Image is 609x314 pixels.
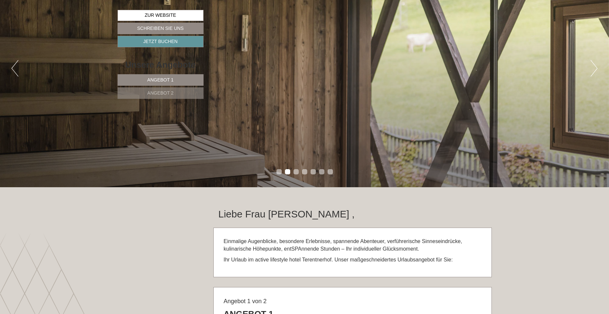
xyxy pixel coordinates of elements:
p: Einmalige Augenblicke, besondere Erlebnisse, spannende Abenteuer, verführerische Sinneseindrücke,... [224,238,482,253]
a: Zur Website [118,10,204,21]
div: Unsere Angebote [118,59,204,71]
span: Angebot 2 [147,90,174,96]
h1: Liebe Frau [PERSON_NAME] , [218,209,355,219]
a: Schreiben Sie uns [118,23,204,34]
button: Next [591,60,598,77]
button: Previous [11,60,18,77]
a: Jetzt buchen [118,36,204,47]
span: Angebot 1 von 2 [224,298,267,304]
p: Ihr Urlaub im active lifestyle hotel Terentnerhof. Unser maßgeschneidertes Urlaubsangebot für Sie: [224,256,482,264]
span: Angebot 1 [147,77,174,82]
